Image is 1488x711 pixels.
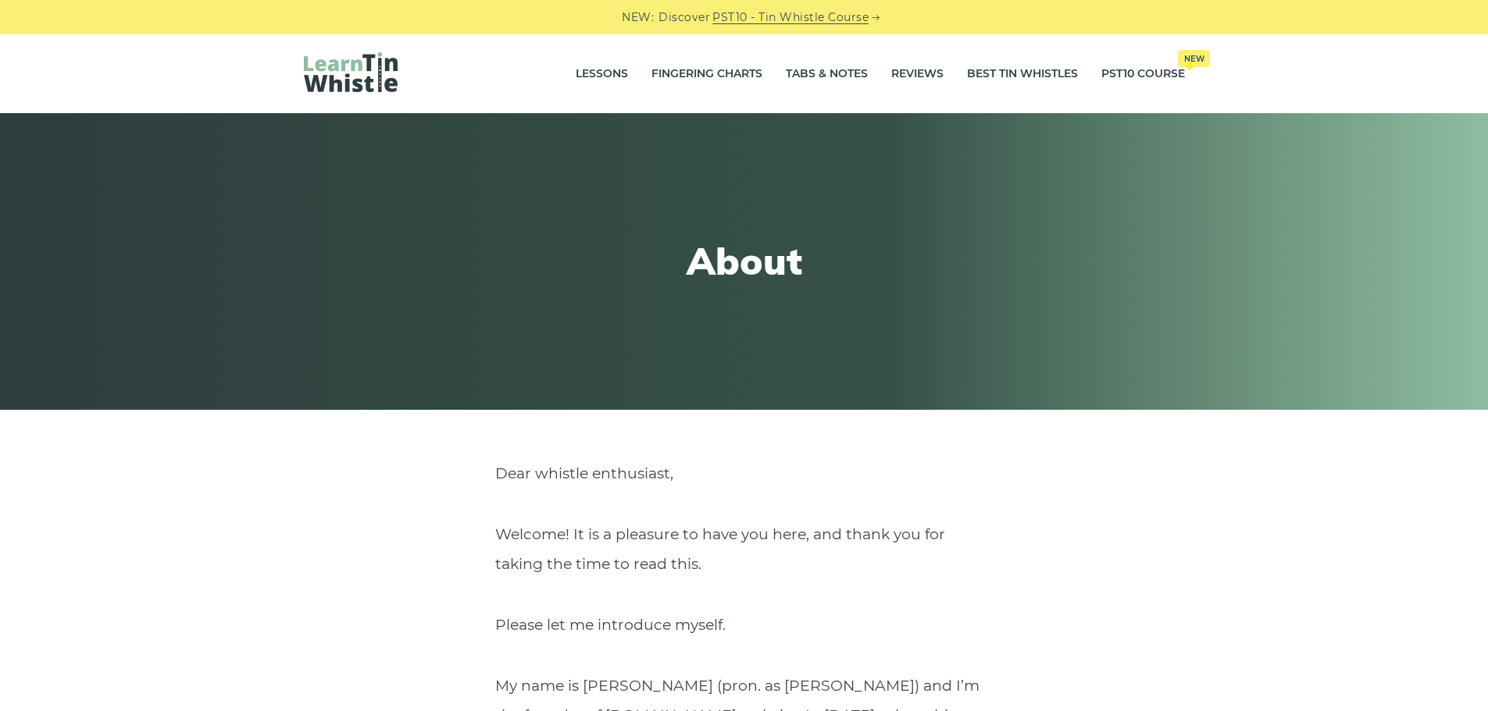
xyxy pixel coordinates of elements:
a: Best Tin Whistles [967,55,1078,94]
p: Dear whistle enthusiast, [495,459,994,489]
span: New [1178,50,1210,67]
a: Lessons [576,55,628,94]
p: Welcome! It is a pleasure to have you here, and thank you for taking the time to read this. [495,520,994,579]
a: PST10 CourseNew [1101,55,1185,94]
a: Fingering Charts [651,55,762,94]
h1: About [457,239,1032,284]
img: LearnTinWhistle.com [304,52,398,92]
a: Tabs & Notes [786,55,868,94]
a: Reviews [891,55,944,94]
p: Please let me introduce myself. [495,610,994,640]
